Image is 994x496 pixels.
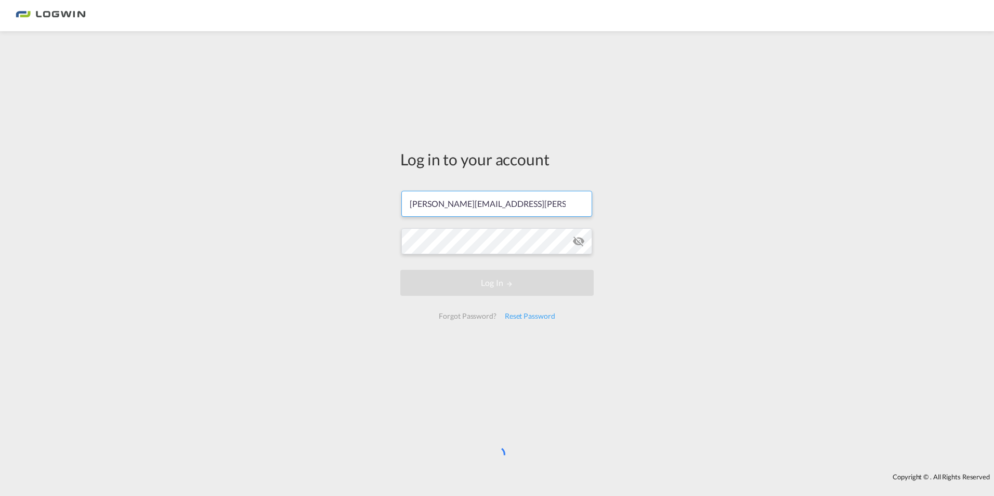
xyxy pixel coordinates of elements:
[501,307,559,325] div: Reset Password
[401,191,592,217] input: Enter email/phone number
[400,270,594,296] button: LOGIN
[16,4,86,28] img: bc73a0e0d8c111efacd525e4c8ad7d32.png
[400,148,594,170] div: Log in to your account
[435,307,500,325] div: Forgot Password?
[572,235,585,247] md-icon: icon-eye-off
